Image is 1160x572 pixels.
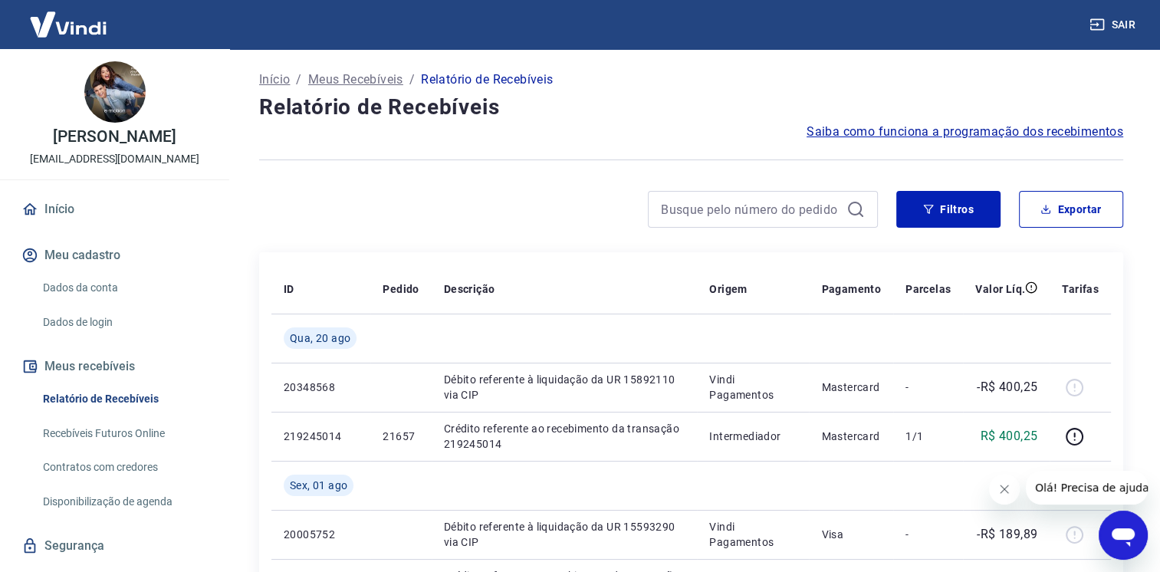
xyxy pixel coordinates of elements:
p: Origem [709,281,747,297]
p: R$ 400,25 [981,427,1038,445]
span: Olá! Precisa de ajuda? [9,11,129,23]
p: / [409,71,415,89]
a: Dados da conta [37,272,211,304]
button: Sair [1086,11,1142,39]
p: ID [284,281,294,297]
p: [EMAIL_ADDRESS][DOMAIN_NAME] [30,151,199,167]
p: Descrição [444,281,495,297]
iframe: Botão para abrir a janela de mensagens [1099,511,1148,560]
button: Meus recebíveis [18,350,211,383]
iframe: Mensagem da empresa [1026,471,1148,505]
p: Parcelas [905,281,951,297]
a: Segurança [18,529,211,563]
p: 1/1 [905,429,951,444]
p: - [905,527,951,542]
a: Recebíveis Futuros Online [37,418,211,449]
p: - [905,380,951,395]
p: 219245014 [284,429,358,444]
p: / [296,71,301,89]
span: Qua, 20 ago [290,330,350,346]
h4: Relatório de Recebíveis [259,92,1123,123]
p: Mastercard [821,429,881,444]
a: Disponibilização de agenda [37,486,211,518]
a: Início [18,192,211,226]
p: -R$ 189,89 [977,525,1037,544]
p: Pedido [383,281,419,297]
p: [PERSON_NAME] [53,129,176,145]
p: 20348568 [284,380,358,395]
a: Relatório de Recebíveis [37,383,211,415]
iframe: Fechar mensagem [989,474,1020,505]
span: Sex, 01 ago [290,478,347,493]
p: -R$ 400,25 [977,378,1037,396]
img: Vindi [18,1,118,48]
a: Saiba como funciona a programação dos recebimentos [807,123,1123,141]
a: Início [259,71,290,89]
p: Tarifas [1062,281,1099,297]
button: Exportar [1019,191,1123,228]
button: Filtros [896,191,1001,228]
p: 21657 [383,429,419,444]
p: Pagamento [821,281,881,297]
a: Meus Recebíveis [308,71,403,89]
p: Vindi Pagamentos [709,372,797,403]
p: Intermediador [709,429,797,444]
button: Meu cadastro [18,238,211,272]
p: Crédito referente ao recebimento da transação 219245014 [444,421,685,452]
p: Débito referente à liquidação da UR 15892110 via CIP [444,372,685,403]
a: Dados de login [37,307,211,338]
p: Débito referente à liquidação da UR 15593290 via CIP [444,519,685,550]
a: Contratos com credores [37,452,211,483]
p: Vindi Pagamentos [709,519,797,550]
input: Busque pelo número do pedido [661,198,840,221]
p: Relatório de Recebíveis [421,71,553,89]
p: Mastercard [821,380,881,395]
p: Valor Líq. [975,281,1025,297]
p: 20005752 [284,527,358,542]
p: Visa [821,527,881,542]
img: c41cd4a7-6706-435c-940d-c4a4ed0e2a80.jpeg [84,61,146,123]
